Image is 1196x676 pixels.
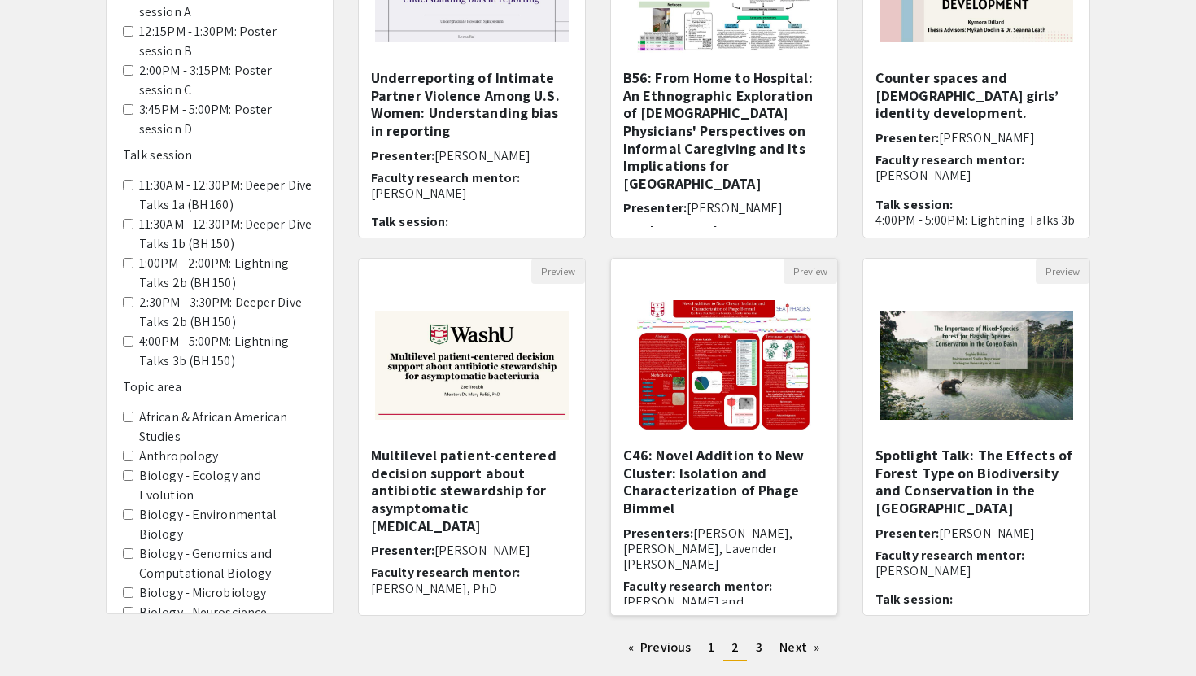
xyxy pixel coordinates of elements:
[623,222,772,239] span: Faculty research mentor:
[358,258,586,616] div: Open Presentation <p>Multilevel patient-centered decision support about antibiotic stewardship fo...
[12,603,69,664] iframe: Chat
[371,169,520,186] span: Faculty research mentor:
[434,542,530,559] span: [PERSON_NAME]
[371,213,448,230] span: Talk session:
[371,564,520,581] span: Faculty research mentor:
[371,185,573,201] p: [PERSON_NAME]
[434,147,530,164] span: [PERSON_NAME]
[875,563,1077,578] p: [PERSON_NAME]
[139,22,316,61] label: 12:15PM - 1:30PM: Poster session B
[139,215,316,254] label: 11:30AM - 12:30PM: Deeper Dive Talks 1b (BH 150)
[623,69,825,192] h5: B56: From Home to Hospital: An Ethnographic Exploration of [DEMOGRAPHIC_DATA] Physicians' Perspec...
[358,635,1090,661] ul: Pagination
[623,594,825,625] p: [PERSON_NAME] and [PERSON_NAME]
[139,332,316,371] label: 4:00PM - 5:00PM: Lightning Talks 3b (BH 150)
[875,168,1077,183] p: [PERSON_NAME]
[139,466,316,505] label: Biology - Ecology and Evolution
[862,258,1090,616] div: Open Presentation <p>Spotlight Talk: The Effects of Forest Type on Biodiversity and Conservation ...
[875,547,1024,564] span: Faculty research mentor:
[875,130,1077,146] h6: Presenter:
[1036,259,1089,284] button: Preview
[939,525,1035,542] span: [PERSON_NAME]
[371,543,573,558] h6: Presenter:
[139,447,218,466] label: Anthropology
[610,258,838,616] div: Open Presentation <p>C46: Novel Addition to New Cluster: Isolation and Characterization of Phage ...
[139,583,266,603] label: Biology - Microbiology
[875,212,1077,243] p: 4:00PM - 5:00PM: Lightning Talks 3b (BH 150)
[687,199,783,216] span: [PERSON_NAME]
[875,526,1077,541] h6: Presenter:
[371,69,573,139] h5: Underreporting of Intimate Partner Violence Among U.S. Women: Understanding bias in reporting
[123,147,316,163] h6: Talk session
[863,294,1089,436] img: <p>Spotlight Talk: The Effects of Forest Type on Biodiversity and Conservation in the Congo Basin...
[359,294,585,436] img: <p>Multilevel patient-centered decision support about antibiotic stewardship for asymptomatic bac...
[623,200,825,216] h6: Presenter:
[875,196,953,213] span: Talk session:
[731,639,739,656] span: 2
[531,259,585,284] button: Preview
[875,151,1024,168] span: Faculty research mentor:
[139,505,316,544] label: Biology - Environmental Biology
[621,284,827,447] img: <p>C46: Novel Addition to New Cluster: Isolation and Characterization of Phage Bimmel</p>
[139,544,316,583] label: Biology - Genomics and Computational Biology
[139,61,316,100] label: 2:00PM - 3:15PM: Poster session C
[623,525,793,573] span: [PERSON_NAME], [PERSON_NAME], Lavender [PERSON_NAME]
[708,639,714,656] span: 1
[371,148,573,164] h6: Presenter:
[771,635,827,660] a: Next page
[623,578,772,595] span: Faculty research mentor:
[623,447,825,517] h5: C46: Novel Addition to New Cluster: Isolation and Characterization of Phage Bimmel
[139,293,316,332] label: 2:30PM - 3:30PM: Deeper Dive Talks 2b (BH 150)
[875,447,1077,517] h5: Spotlight Talk: The Effects of Forest Type on Biodiversity and Conservation in the [GEOGRAPHIC_DATA]
[371,581,573,596] p: [PERSON_NAME], PhD
[875,591,953,608] span: Talk session:
[623,526,825,573] h6: Presenters:
[139,100,316,139] label: 3:45PM - 5:00PM: Poster session D
[784,259,837,284] button: Preview
[371,447,573,534] h5: Multilevel patient-centered decision support about antibiotic stewardship for asymptomatic [MEDIC...
[139,254,316,293] label: 1:00PM - 2:00PM: Lightning Talks 2b (BH 150)
[139,603,267,622] label: Biology - Neuroscience
[139,408,316,447] label: African & African American Studies
[123,379,316,395] h6: Topic area
[139,176,316,215] label: 11:30AM - 12:30PM: Deeper Dive Talks 1a (BH 160)
[620,635,699,660] a: Previous page
[939,129,1035,146] span: [PERSON_NAME]
[875,69,1077,122] h5: Counter spaces and [DEMOGRAPHIC_DATA] girls’ identity development.
[756,639,762,656] span: 3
